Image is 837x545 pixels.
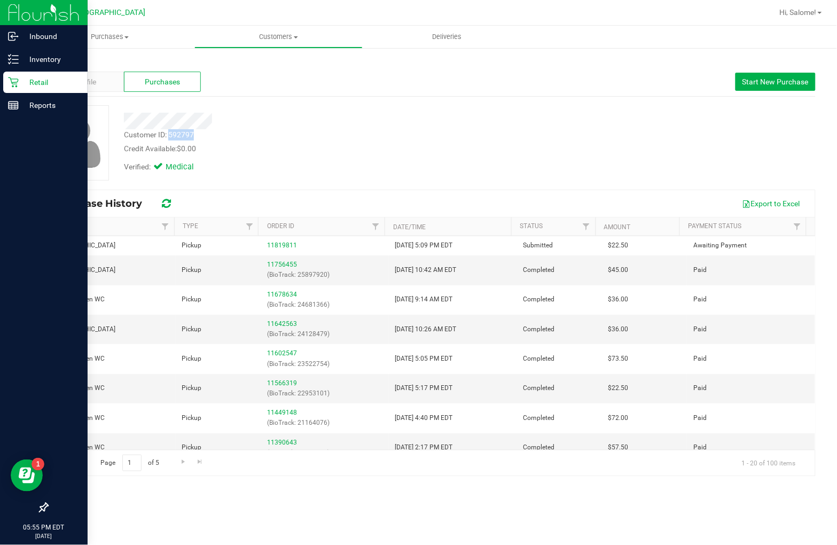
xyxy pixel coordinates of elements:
input: 1 [122,455,142,471]
div: Credit Available: [124,143,500,154]
iframe: Resource center unread badge [32,458,44,471]
a: Amount [604,223,631,231]
span: Pickup [182,324,202,334]
span: Paid [693,265,707,275]
span: Paid [693,442,707,453]
span: Completed [523,354,554,364]
p: (BioTrack: 24128479) [267,329,382,339]
span: Pickup [182,413,202,423]
span: $73.50 [608,354,629,364]
span: Hi, Salome! [780,8,817,17]
a: 11449148 [267,409,297,416]
span: [DATE] 9:14 AM EDT [395,294,453,305]
a: Date/Time [394,223,426,231]
span: Paid [693,324,707,334]
a: Go to the last page [192,455,208,469]
inline-svg: Retail [8,77,19,88]
p: (BioTrack: 23522754) [267,359,382,369]
p: (BioTrack: 25897920) [267,270,382,280]
a: 11390643 [267,439,297,446]
span: Paid [693,413,707,423]
a: Purchases [26,26,194,48]
a: Filter [240,217,258,236]
span: [GEOGRAPHIC_DATA] [73,8,146,17]
span: Pickup [182,265,202,275]
p: 05:55 PM EDT [5,523,83,532]
p: [DATE] [5,532,83,540]
div: Verified: [124,161,208,173]
p: Inbound [19,30,83,43]
a: Status [520,222,543,230]
span: Start New Purchase [742,77,809,86]
iframe: Resource center [11,460,43,492]
span: Completed [523,294,554,305]
span: Paid [693,294,707,305]
p: (BioTrack: 20272930) [267,448,382,458]
span: Completed [523,324,554,334]
span: Paid [693,383,707,393]
inline-svg: Inventory [8,54,19,65]
span: Page of 5 [91,455,168,471]
span: $72.00 [608,413,629,423]
span: Purchases [26,32,194,42]
p: (BioTrack: 22953101) [267,388,382,399]
span: Completed [523,413,554,423]
p: (BioTrack: 21164076) [267,418,382,428]
a: Filter [157,217,174,236]
span: Pickup [182,294,202,305]
a: Type [183,222,198,230]
span: [DATE] 2:17 PM EDT [395,442,453,453]
p: (BioTrack: 24681366) [267,300,382,310]
span: Pickup [182,442,202,453]
a: Customers [194,26,363,48]
button: Start New Purchase [736,73,816,91]
a: Deliveries [363,26,531,48]
inline-svg: Reports [8,100,19,111]
span: [DATE] 5:09 PM EDT [395,240,453,251]
span: $45.00 [608,265,629,275]
span: $22.50 [608,240,629,251]
div: Customer ID: 592797 [124,129,194,141]
span: Submitted [523,240,553,251]
span: Pickup [182,383,202,393]
span: [DATE] 5:05 PM EDT [395,354,453,364]
a: Payment Status [689,222,742,230]
p: Reports [19,99,83,112]
span: Completed [523,442,554,453]
span: Completed [523,383,554,393]
a: 11678634 [267,291,297,298]
span: Pickup [182,240,202,251]
span: 1 - 20 of 100 items [733,455,804,471]
a: Order ID [267,222,294,230]
span: Awaiting Payment [693,240,747,251]
a: 11566319 [267,379,297,387]
a: 11756455 [267,261,297,268]
span: Customers [195,32,363,42]
p: Inventory [19,53,83,66]
p: Retail [19,76,83,89]
a: 11602547 [267,349,297,357]
a: 11819811 [267,242,297,249]
span: Pickup [182,354,202,364]
a: Filter [577,217,595,236]
span: Paid [693,354,707,364]
span: Completed [523,265,554,275]
span: $36.00 [608,294,629,305]
inline-svg: Inbound [8,31,19,42]
span: Medical [166,161,208,173]
span: [DATE] 10:42 AM EDT [395,265,457,275]
span: Deliveries [418,32,476,42]
a: Filter [367,217,385,236]
button: Export to Excel [736,194,807,213]
span: $22.50 [608,383,629,393]
span: $0.00 [177,144,196,153]
span: [DATE] 4:40 PM EDT [395,413,453,423]
span: Purchase History [56,198,153,209]
a: Go to the next page [175,455,191,469]
a: Filter [788,217,806,236]
span: [DATE] 5:17 PM EDT [395,383,453,393]
span: $36.00 [608,324,629,334]
span: $57.50 [608,442,629,453]
a: 11642563 [267,320,297,328]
